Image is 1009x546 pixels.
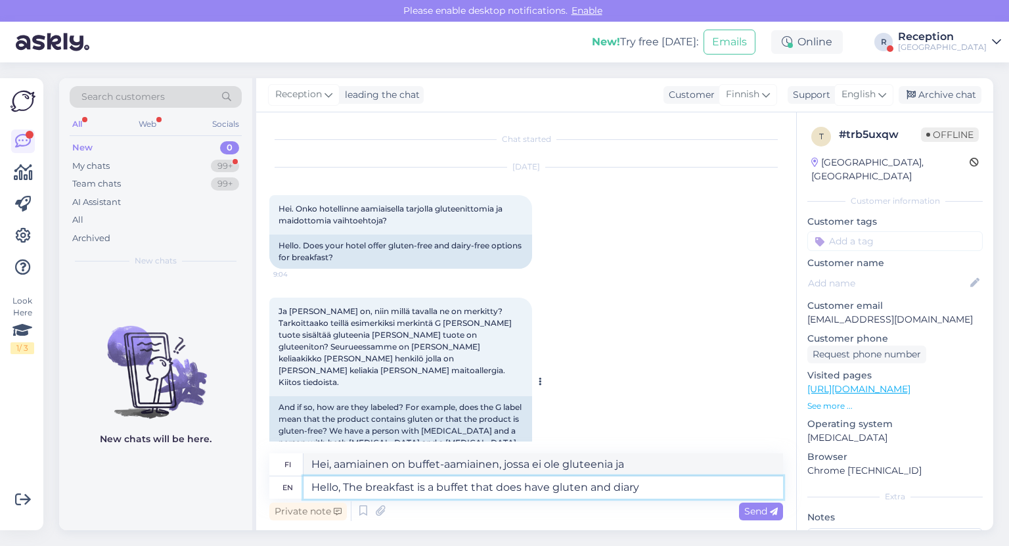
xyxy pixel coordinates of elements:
[269,396,532,466] div: And if so, how are they labeled? For example, does the G label mean that the product contains glu...
[807,491,983,503] div: Extra
[788,88,830,102] div: Support
[210,116,242,133] div: Socials
[592,34,698,50] div: Try free [DATE]:
[269,235,532,269] div: Hello. Does your hotel offer gluten-free and dairy-free options for breakfast?
[135,255,177,267] span: New chats
[72,214,83,227] div: All
[568,5,606,16] span: Enable
[211,160,239,173] div: 99+
[269,161,783,173] div: [DATE]
[807,346,926,363] div: Request phone number
[807,450,983,464] p: Browser
[211,177,239,191] div: 99+
[807,299,983,313] p: Customer email
[284,453,291,476] div: fi
[807,417,983,431] p: Operating system
[100,432,212,446] p: New chats will be here.
[807,256,983,270] p: Customer name
[282,476,293,499] div: en
[807,313,983,327] p: [EMAIL_ADDRESS][DOMAIN_NAME]
[279,204,504,225] span: Hei. Onko hotellinne aamiaisella tarjolla gluteenittomia ja maidottomia vaihtoehtoja?
[898,42,987,53] div: [GEOGRAPHIC_DATA]
[808,276,968,290] input: Add name
[269,133,783,145] div: Chat started
[72,196,121,209] div: AI Assistant
[807,400,983,412] p: See more ...
[819,131,824,141] span: t
[11,89,35,114] img: Askly Logo
[273,269,323,279] span: 9:04
[899,86,981,104] div: Archive chat
[81,90,165,104] span: Search customers
[807,511,983,524] p: Notes
[340,88,420,102] div: leading the chat
[807,464,983,478] p: Chrome [TECHNICAL_ID]
[807,369,983,382] p: Visited pages
[839,127,921,143] div: # trb5uxqw
[303,476,783,499] textarea: Hello, The breakfast is a buffet that does have gluten and diary
[72,141,93,154] div: New
[72,160,110,173] div: My chats
[592,35,620,48] b: New!
[921,127,979,142] span: Offline
[807,383,910,395] a: [URL][DOMAIN_NAME]
[11,295,34,354] div: Look Here
[807,195,983,207] div: Customer information
[279,306,514,387] span: Ja [PERSON_NAME] on, niin millä tavalla ne on merkitty? Tarkoittaako teillä esimerkiksi merkintä ...
[807,332,983,346] p: Customer phone
[771,30,843,54] div: Online
[841,87,876,102] span: English
[704,30,755,55] button: Emails
[726,87,759,102] span: Finnish
[136,116,159,133] div: Web
[744,505,778,517] span: Send
[898,32,987,42] div: Reception
[275,87,322,102] span: Reception
[11,342,34,354] div: 1 / 3
[269,503,347,520] div: Private note
[807,431,983,445] p: [MEDICAL_DATA]
[72,177,121,191] div: Team chats
[72,232,110,245] div: Archived
[663,88,715,102] div: Customer
[807,215,983,229] p: Customer tags
[811,156,970,183] div: [GEOGRAPHIC_DATA], [GEOGRAPHIC_DATA]
[59,302,252,421] img: No chats
[874,33,893,51] div: R
[70,116,85,133] div: All
[898,32,1001,53] a: Reception[GEOGRAPHIC_DATA]
[303,453,783,476] textarea: Hei, aamiainen on buffet-aamiainen, jossa ei ole gluteenia ja
[807,231,983,251] input: Add a tag
[220,141,239,154] div: 0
